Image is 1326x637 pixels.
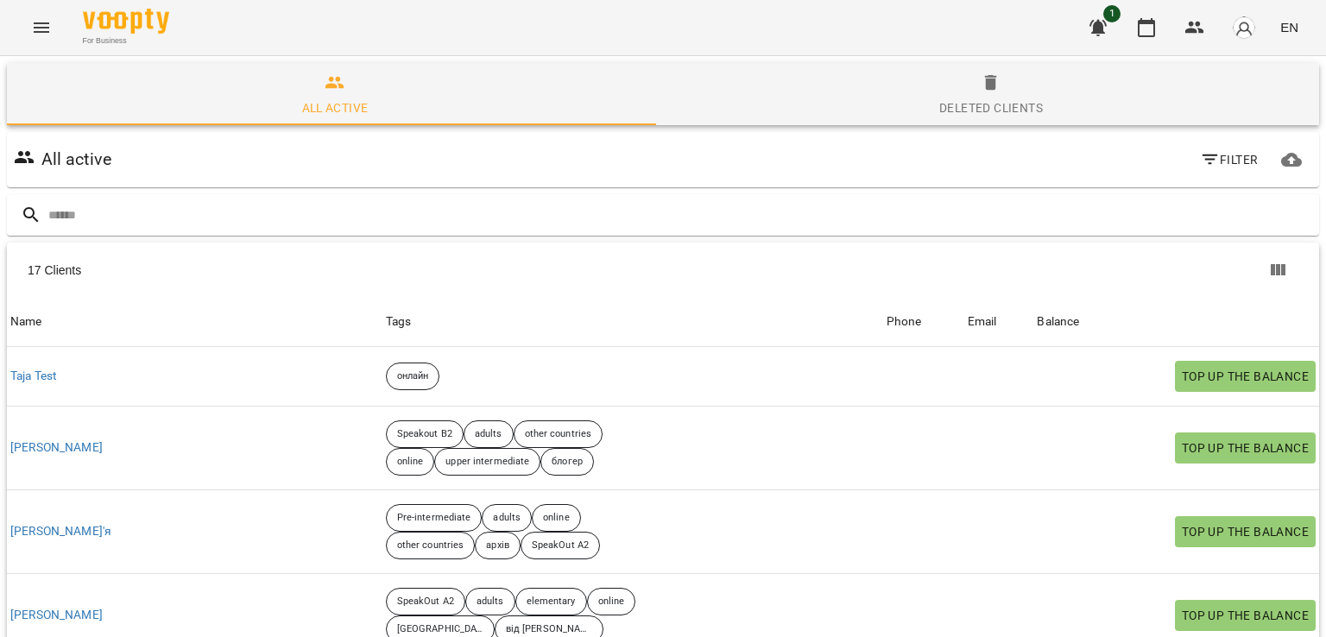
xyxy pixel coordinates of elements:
[10,523,111,540] a: [PERSON_NAME]'я
[397,369,429,384] p: онлайн
[397,511,471,526] p: Pre-intermediate
[506,622,592,637] p: від [PERSON_NAME]
[1273,11,1305,43] button: EN
[598,595,625,609] p: online
[397,427,452,442] p: Speakout B2
[939,98,1043,118] div: Deleted clients
[1175,361,1316,392] button: Top up the balance
[887,312,922,332] div: Sort
[386,420,464,448] div: Speakout B2
[532,539,589,553] p: SpeakOut A2
[475,427,502,442] p: adults
[1193,144,1265,175] button: Filter
[1175,600,1316,631] button: Top up the balance
[10,312,42,332] div: Sort
[83,9,169,34] img: Voopty Logo
[1182,521,1309,542] span: Top up the balance
[482,504,532,532] div: adults
[434,448,540,476] div: upper intermediate
[386,448,435,476] div: online
[10,312,379,332] span: Name
[386,312,880,332] div: Tags
[1175,432,1316,464] button: Top up the balance
[968,312,997,332] div: Email
[532,504,581,532] div: online
[887,312,961,332] span: Phone
[302,98,369,118] div: All active
[10,368,57,385] a: Taja Test
[445,455,529,470] p: upper intermediate
[527,595,576,609] p: elementary
[28,262,669,279] div: 17 Clients
[1257,249,1298,291] button: Show columns
[887,312,922,332] div: Phone
[587,588,636,615] div: online
[386,532,476,559] div: other countries
[514,420,603,448] div: other countries
[464,420,514,448] div: adults
[83,35,169,47] span: For Business
[465,588,515,615] div: adults
[386,504,483,532] div: Pre-intermediate
[540,448,594,476] div: блогер
[968,312,1031,332] span: Email
[21,7,62,48] button: Menu
[1037,312,1316,332] span: Balance
[521,532,600,559] div: SpeakOut A2
[486,539,509,553] p: архів
[1182,438,1309,458] span: Top up the balance
[397,595,454,609] p: SpeakOut A2
[515,588,587,615] div: elementary
[1232,16,1256,40] img: avatar_s.png
[1037,312,1079,332] div: Sort
[1280,18,1298,36] span: EN
[397,539,464,553] p: other countries
[552,455,583,470] p: блогер
[1182,366,1309,387] span: Top up the balance
[10,607,103,624] a: [PERSON_NAME]
[475,532,521,559] div: архів
[10,439,103,457] a: [PERSON_NAME]
[1103,5,1121,22] span: 1
[525,427,592,442] p: other countries
[477,595,504,609] p: adults
[543,511,570,526] p: online
[7,243,1319,298] div: Table Toolbar
[1200,149,1258,170] span: Filter
[397,455,424,470] p: online
[493,511,521,526] p: adults
[386,363,440,390] div: онлайн
[968,312,997,332] div: Sort
[386,588,465,615] div: SpeakOut A2
[1182,605,1309,626] span: Top up the balance
[1037,312,1079,332] div: Balance
[1175,516,1316,547] button: Top up the balance
[41,146,111,173] h6: All active
[397,622,483,637] p: [GEOGRAPHIC_DATA]
[10,312,42,332] div: Name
